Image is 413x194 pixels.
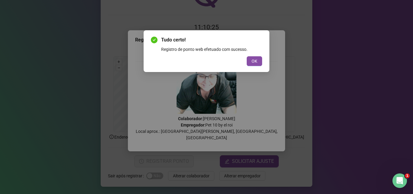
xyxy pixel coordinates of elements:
span: OK [252,58,257,64]
button: OK [247,56,262,66]
iframe: Intercom live chat [392,173,407,188]
div: Registro de ponto web efetuado com sucesso. [161,46,262,53]
span: check-circle [151,37,158,43]
span: Tudo certo! [161,36,262,44]
span: 1 [405,173,410,178]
